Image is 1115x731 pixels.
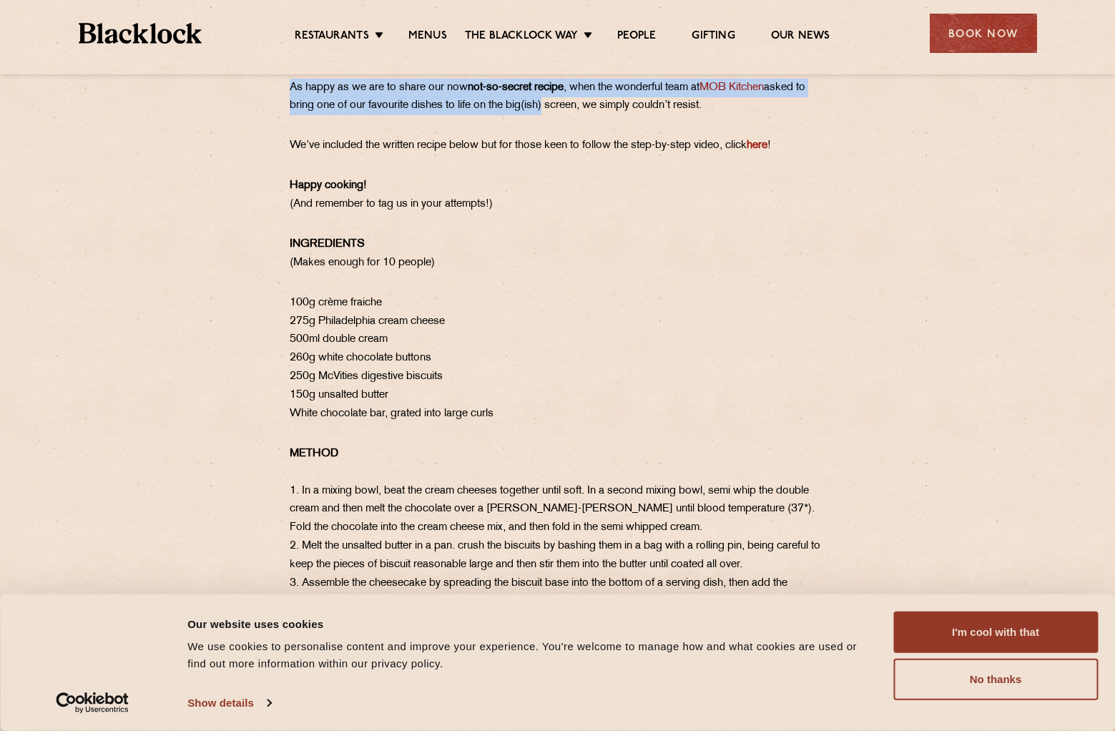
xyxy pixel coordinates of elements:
a: Gifting [692,29,735,45]
p: (And remember to tag us in your attempts!) [290,177,826,214]
button: No thanks [893,659,1098,700]
a: Show details [187,692,270,714]
p: 100g crème fraiche 275g Philadelphia cream cheese 500ml double cream 260g white chocolate buttons... [290,294,826,423]
strong: Happy cooking! [290,180,367,191]
strong: METHOD ​​​​​​​ [290,448,338,459]
div: We use cookies to personalise content and improve your experience. You're welcome to manage how a... [187,638,861,672]
a: MOB Kitchen [699,82,764,93]
div: Our website uses cookies [187,615,861,632]
img: BL_Textured_Logo-footer-cropped.svg [79,23,202,44]
strong: not-so-secret recipe [468,82,564,93]
strong: INGREDIENTS [290,239,365,250]
button: I'm cool with that [893,612,1098,653]
p: We’ve included the written recipe below but for those keen to follow the step-by-step video, click ! [290,137,826,155]
a: Our News [771,29,830,45]
a: Usercentrics Cookiebot - opens in a new window [30,692,155,714]
div: Book Now [930,14,1037,53]
p: As happy as we are to share our now , when the wonderful team at asked to bring one of our favour... [290,79,826,116]
a: The Blacklock Way [465,29,578,45]
p: 1. In a mixing bowl, beat the cream cheeses together until soft. In a second mixing bowl, semi wh... [290,445,826,630]
a: Menus [408,29,447,45]
p: (Makes enough for 10 people) [290,235,826,273]
a: People [617,29,656,45]
a: here [747,140,767,151]
a: Restaurants [295,29,369,45]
